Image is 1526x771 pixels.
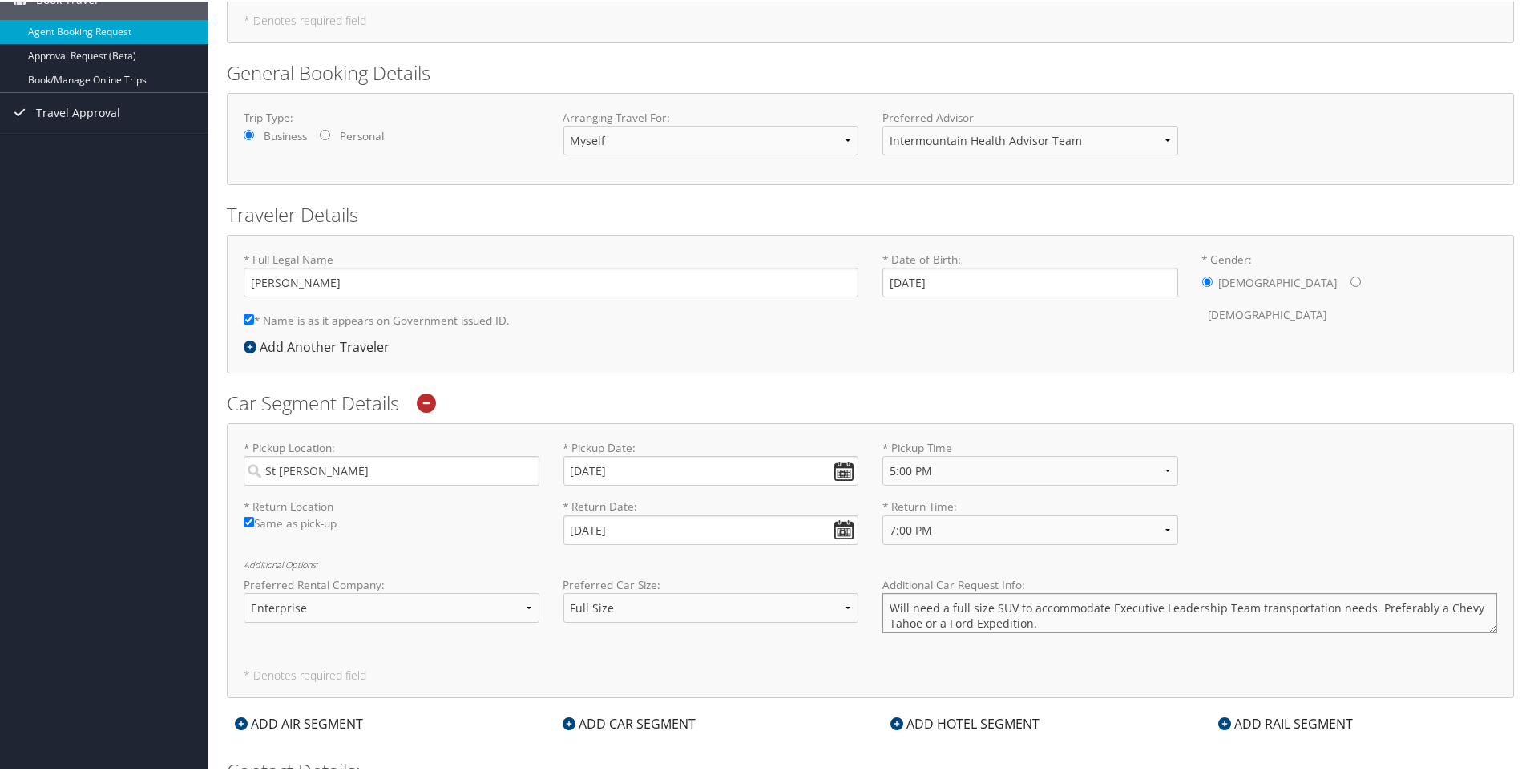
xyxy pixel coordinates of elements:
input: Same as pick-up [244,515,254,526]
label: * Full Legal Name [244,250,858,296]
h2: General Booking Details [227,58,1514,85]
label: * Pickup Time [882,438,1178,497]
h5: * Denotes required field [244,668,1497,680]
label: Trip Type: [244,108,539,124]
label: Arranging Travel For: [563,108,859,124]
h6: Additional Options: [244,559,1497,567]
label: [DEMOGRAPHIC_DATA] [1209,298,1327,329]
div: Add Another Traveler [244,336,398,355]
label: Additional Car Request Info: [882,575,1497,591]
select: * Return Time: [882,514,1178,543]
label: Preferred Rental Company: [244,575,539,591]
label: Preferred Advisor [882,108,1178,124]
h5: * Denotes required field [244,14,1497,25]
label: * Pickup Date: [563,438,859,484]
input: * Gender:[DEMOGRAPHIC_DATA][DEMOGRAPHIC_DATA] [1350,275,1361,285]
label: Personal [340,127,384,143]
input: * Full Legal Name [244,266,858,296]
label: Preferred Car Size: [563,575,859,591]
input: * Date of Birth: [882,266,1178,296]
label: Business [264,127,307,143]
label: * Pickup Location: [244,438,539,484]
span: Travel Approval [36,91,120,131]
div: ADD RAIL SEGMENT [1210,712,1361,732]
select: * Pickup Time [882,454,1178,484]
label: Same as pick-up [244,514,539,539]
label: * Gender: [1202,250,1498,329]
h2: Traveler Details [227,200,1514,227]
div: ADD HOTEL SEGMENT [882,712,1048,732]
label: * Return Time: [882,497,1178,555]
input: * Pickup Date: [563,454,859,484]
div: ADD AIR SEGMENT [227,712,371,732]
input: * Return Date: [563,514,859,543]
label: * Return Location [244,497,539,513]
label: [DEMOGRAPHIC_DATA] [1219,266,1338,297]
input: * Name is as it appears on Government issued ID. [244,313,254,323]
div: ADD CAR SEGMENT [555,712,704,732]
label: * Return Date: [563,497,859,543]
h2: Car Segment Details [227,388,1514,415]
input: * Gender:[DEMOGRAPHIC_DATA][DEMOGRAPHIC_DATA] [1202,275,1213,285]
label: * Date of Birth: [882,250,1178,296]
label: * Name is as it appears on Government issued ID. [244,304,510,333]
